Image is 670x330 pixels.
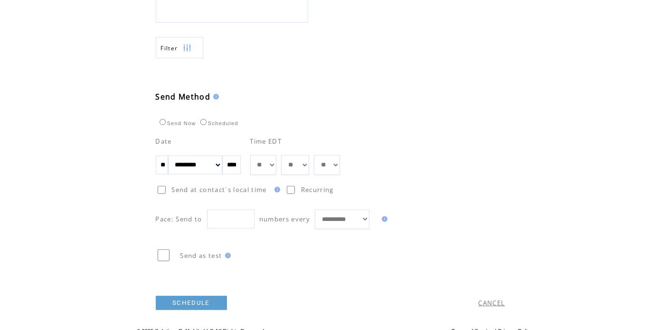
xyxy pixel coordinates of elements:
[157,120,196,126] label: Send Now
[161,44,178,52] span: Show filters
[156,137,172,146] span: Date
[222,253,231,258] img: help.gif
[301,185,334,194] span: Recurring
[198,120,238,126] label: Scheduled
[156,215,202,223] span: Pace: Send to
[259,215,310,223] span: numbers every
[210,94,219,100] img: help.gif
[200,119,207,125] input: Scheduled
[156,37,203,58] a: Filter
[172,185,267,194] span: Send at contact`s local time
[156,92,211,102] span: Send Method
[250,137,282,146] span: Time EDT
[272,187,280,192] img: help.gif
[183,37,191,59] img: filters.png
[156,296,227,310] a: SCHEDULE
[379,216,387,222] img: help.gif
[479,299,505,307] a: CANCEL
[180,251,222,260] span: Send as test
[160,119,166,125] input: Send Now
